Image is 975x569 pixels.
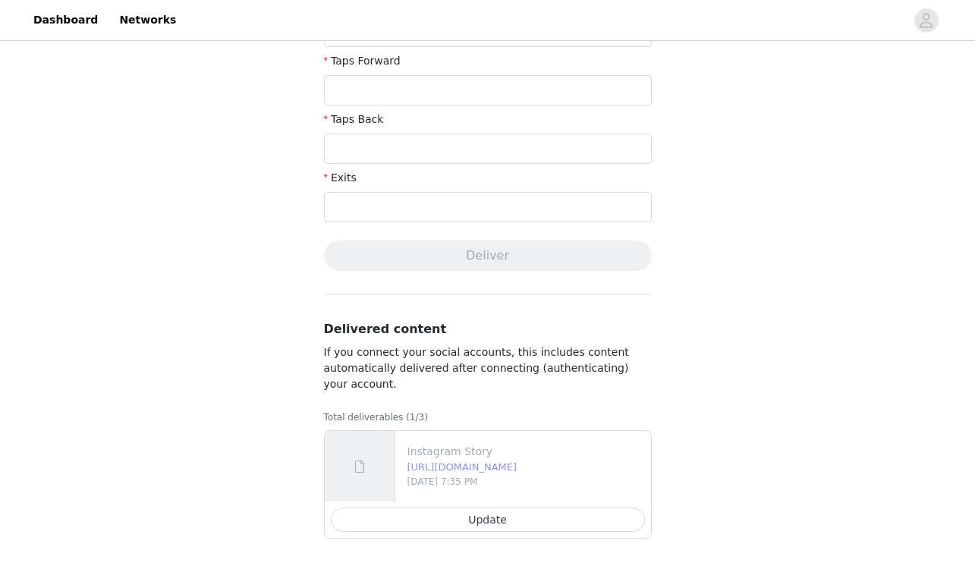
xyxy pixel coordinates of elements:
[407,461,517,473] a: [URL][DOMAIN_NAME]
[407,475,645,489] p: [DATE] 7:35 PM
[324,410,652,424] p: Total deliverables (1/3)
[407,444,645,460] p: Instagram Story
[110,3,185,37] a: Networks
[324,240,652,271] button: Deliver
[324,346,629,390] span: If you connect your social accounts, this includes content automatically delivered after connecti...
[331,508,645,532] button: Update
[324,171,357,184] label: Exits
[324,320,652,338] h3: Delivered content
[24,3,107,37] a: Dashboard
[324,113,384,125] label: Taps Back
[324,55,401,67] label: Taps Forward
[919,8,933,33] div: avatar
